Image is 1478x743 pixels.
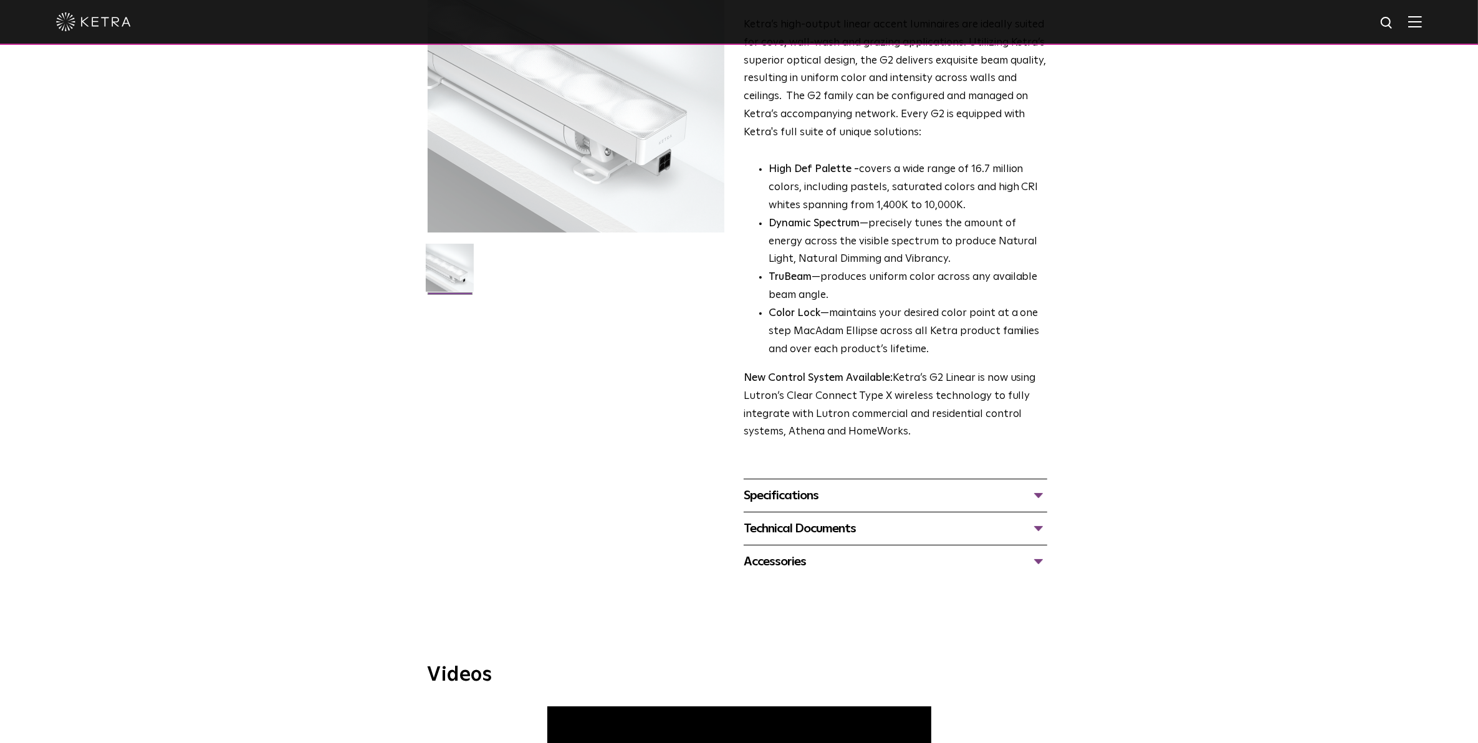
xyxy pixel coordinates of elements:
strong: New Control System Available: [744,373,893,383]
p: Ketra’s G2 Linear is now using Lutron’s Clear Connect Type X wireless technology to fully integra... [744,370,1047,442]
img: search icon [1380,16,1395,31]
strong: Color Lock [769,308,820,319]
h3: Videos [428,665,1051,685]
div: Technical Documents [744,519,1047,539]
div: Accessories [744,552,1047,572]
img: Hamburger%20Nav.svg [1408,16,1422,27]
img: G2-Linear-2021-Web-Square [426,244,474,301]
strong: High Def Palette - [769,164,859,175]
li: —produces uniform color across any available beam angle. [769,269,1047,305]
p: covers a wide range of 16.7 million colors, including pastels, saturated colors and high CRI whit... [769,161,1047,215]
div: Specifications [744,486,1047,506]
strong: TruBeam [769,272,812,282]
strong: Dynamic Spectrum [769,218,860,229]
p: Ketra’s high-output linear accent luminaires are ideally suited for cove, wall-wash and grazing a... [744,16,1047,142]
li: —maintains your desired color point at a one step MacAdam Ellipse across all Ketra product famili... [769,305,1047,359]
img: ketra-logo-2019-white [56,12,131,31]
li: —precisely tunes the amount of energy across the visible spectrum to produce Natural Light, Natur... [769,215,1047,269]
